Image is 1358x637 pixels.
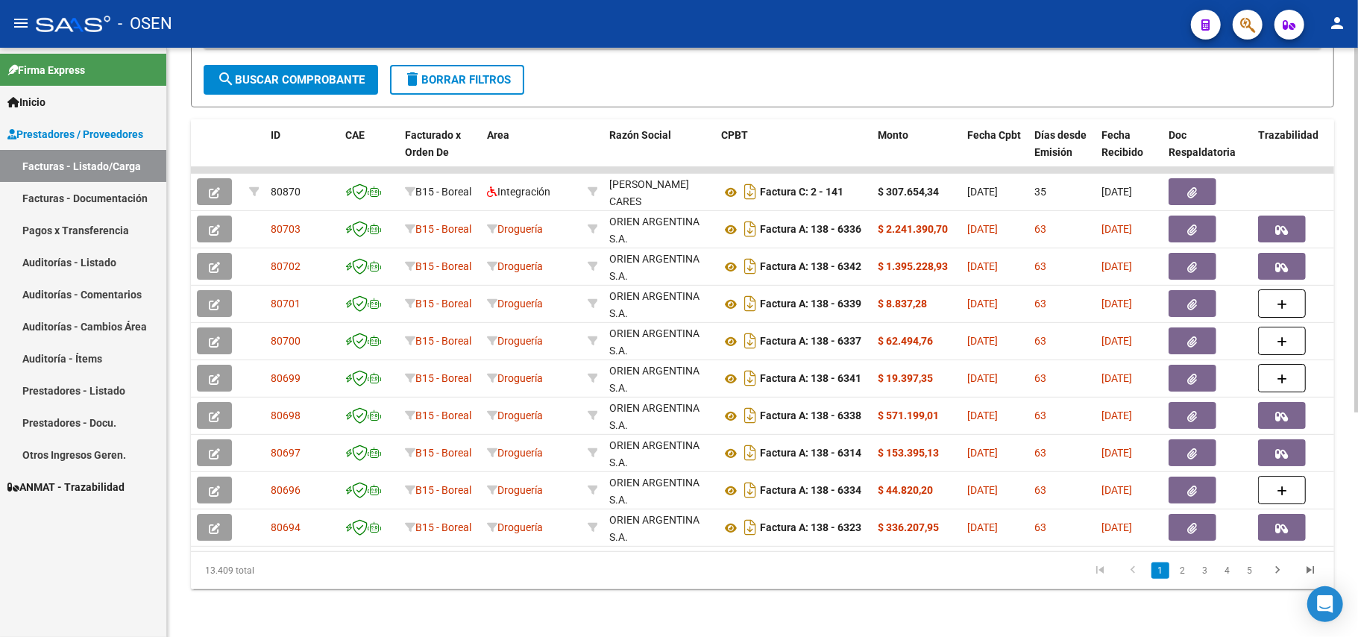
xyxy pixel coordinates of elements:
[967,223,998,235] span: [DATE]
[967,409,998,421] span: [DATE]
[487,129,509,141] span: Area
[1172,558,1194,583] li: page 2
[741,366,760,390] i: Descargar documento
[1252,119,1342,185] datatable-header-cell: Trazabilidad
[609,288,709,319] div: 30711534616
[715,119,872,185] datatable-header-cell: CPBT
[760,224,861,236] strong: Factura A: 138 - 6336
[1163,119,1252,185] datatable-header-cell: Doc Respaldatoria
[609,363,709,394] div: 30711534616
[967,298,998,310] span: [DATE]
[271,484,301,496] span: 80696
[878,372,933,384] strong: $ 19.397,35
[609,213,709,245] div: 30711534616
[878,186,939,198] strong: $ 307.654,34
[967,129,1021,141] span: Fecha Cpbt
[741,478,760,502] i: Descargar documento
[760,336,861,348] strong: Factura A: 138 - 6337
[1219,562,1236,579] a: 4
[415,372,471,384] span: B15 - Boreal
[878,447,939,459] strong: $ 153.395,13
[609,325,709,357] div: 30711534616
[271,521,301,533] span: 80694
[1101,409,1132,421] span: [DATE]
[609,437,709,468] div: 30711534616
[1258,129,1318,141] span: Trazabilidad
[271,447,301,459] span: 80697
[1101,260,1132,272] span: [DATE]
[760,298,861,310] strong: Factura A: 138 - 6339
[415,186,471,198] span: B15 - Boreal
[1086,562,1114,579] a: go to first page
[339,119,399,185] datatable-header-cell: CAE
[204,65,378,95] button: Buscar Comprobante
[1241,562,1259,579] a: 5
[1028,119,1095,185] datatable-header-cell: Días desde Emisión
[415,447,471,459] span: B15 - Boreal
[609,325,709,360] div: ORIEN ARGENTINA S.A.
[1296,562,1324,579] a: go to last page
[1034,447,1046,459] span: 63
[609,251,709,282] div: 30711534616
[741,515,760,539] i: Descargar documento
[487,223,543,235] span: Droguería
[7,94,45,110] span: Inicio
[390,65,524,95] button: Borrar Filtros
[1328,14,1346,32] mat-icon: person
[487,298,543,310] span: Droguería
[487,335,543,347] span: Droguería
[415,521,471,533] span: B15 - Boreal
[487,372,543,384] span: Droguería
[271,409,301,421] span: 80698
[741,217,760,241] i: Descargar documento
[265,119,339,185] datatable-header-cell: ID
[7,62,85,78] span: Firma Express
[271,372,301,384] span: 80699
[7,126,143,142] span: Prestadores / Proveedores
[609,437,709,471] div: ORIEN ARGENTINA S.A.
[415,298,471,310] span: B15 - Boreal
[271,298,301,310] span: 80701
[345,129,365,141] span: CAE
[878,484,933,496] strong: $ 44.820,20
[967,186,998,198] span: [DATE]
[1034,521,1046,533] span: 63
[403,70,421,88] mat-icon: delete
[487,447,543,459] span: Droguería
[1307,586,1343,622] div: Open Intercom Messenger
[760,485,861,497] strong: Factura A: 138 - 6334
[415,223,471,235] span: B15 - Boreal
[12,14,30,32] mat-icon: menu
[271,260,301,272] span: 80702
[271,335,301,347] span: 80700
[741,180,760,204] i: Descargar documento
[878,223,948,235] strong: $ 2.241.390,70
[878,129,908,141] span: Monto
[7,479,125,495] span: ANMAT - Trazabilidad
[741,404,760,427] i: Descargar documento
[1095,119,1163,185] datatable-header-cell: Fecha Recibido
[1034,335,1046,347] span: 63
[967,335,998,347] span: [DATE]
[399,119,481,185] datatable-header-cell: Facturado x Orden De
[1101,447,1132,459] span: [DATE]
[1216,558,1239,583] li: page 4
[415,260,471,272] span: B15 - Boreal
[1101,223,1132,235] span: [DATE]
[609,176,709,244] div: [PERSON_NAME] CARES [PERSON_NAME] [PERSON_NAME]
[878,298,927,310] strong: $ 8.837,28
[1034,129,1087,158] span: Días desde Emisión
[1239,558,1261,583] li: page 5
[878,260,948,272] strong: $ 1.395.228,93
[1034,223,1046,235] span: 63
[191,552,417,589] div: 13.409 total
[878,521,939,533] strong: $ 336.207,95
[271,223,301,235] span: 80703
[1174,562,1192,579] a: 2
[415,335,471,347] span: B15 - Boreal
[609,176,709,207] div: 27318552377
[609,474,709,506] div: 30711534616
[609,400,709,431] div: 30711534616
[405,129,461,158] span: Facturado x Orden De
[967,447,998,459] span: [DATE]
